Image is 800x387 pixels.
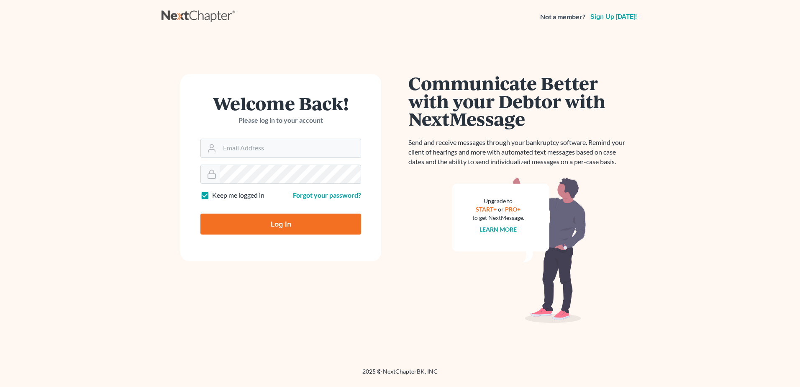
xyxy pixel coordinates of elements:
[472,214,524,222] div: to get NextMessage.
[200,214,361,235] input: Log In
[293,191,361,199] a: Forgot your password?
[200,94,361,112] h1: Welcome Back!
[452,177,586,323] img: nextmessage_bg-59042aed3d76b12b5cd301f8e5b87938c9018125f34e5fa2b7a6b67550977c72.svg
[589,13,638,20] a: Sign up [DATE]!
[472,197,524,205] div: Upgrade to
[162,367,638,382] div: 2025 © NextChapterBK, INC
[476,206,497,213] a: START+
[505,206,521,213] a: PRO+
[408,74,630,128] h1: Communicate Better with your Debtor with NextMessage
[212,191,264,200] label: Keep me logged in
[540,12,585,22] strong: Not a member?
[480,226,517,233] a: Learn more
[200,116,361,125] p: Please log in to your account
[408,138,630,167] p: Send and receive messages through your bankruptcy software. Remind your client of hearings and mo...
[498,206,504,213] span: or
[220,139,361,157] input: Email Address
